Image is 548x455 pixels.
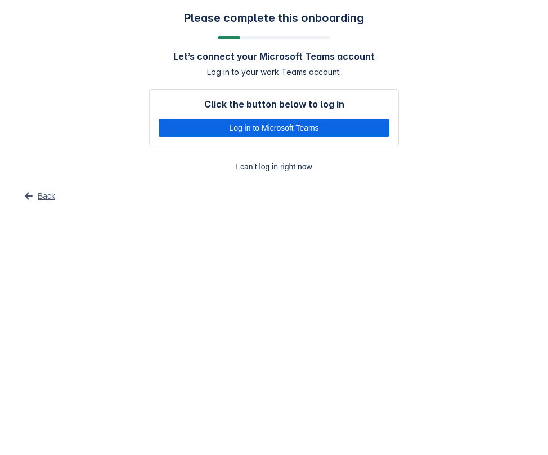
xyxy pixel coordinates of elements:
span: Back [38,187,55,205]
button: I can’t log in right now [149,158,399,176]
h4: Click the button below to log in [204,99,344,110]
button: Log in to Microsoft Teams [159,119,389,137]
h3: Please complete this onboarding [184,11,364,25]
span: Log in to your work Teams account. [207,66,341,78]
span: I can’t log in right now [156,158,392,176]
button: Back [15,187,62,205]
span: Log in to Microsoft Teams [165,119,383,137]
h4: Let’s connect your Microsoft Teams account [173,51,375,62]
